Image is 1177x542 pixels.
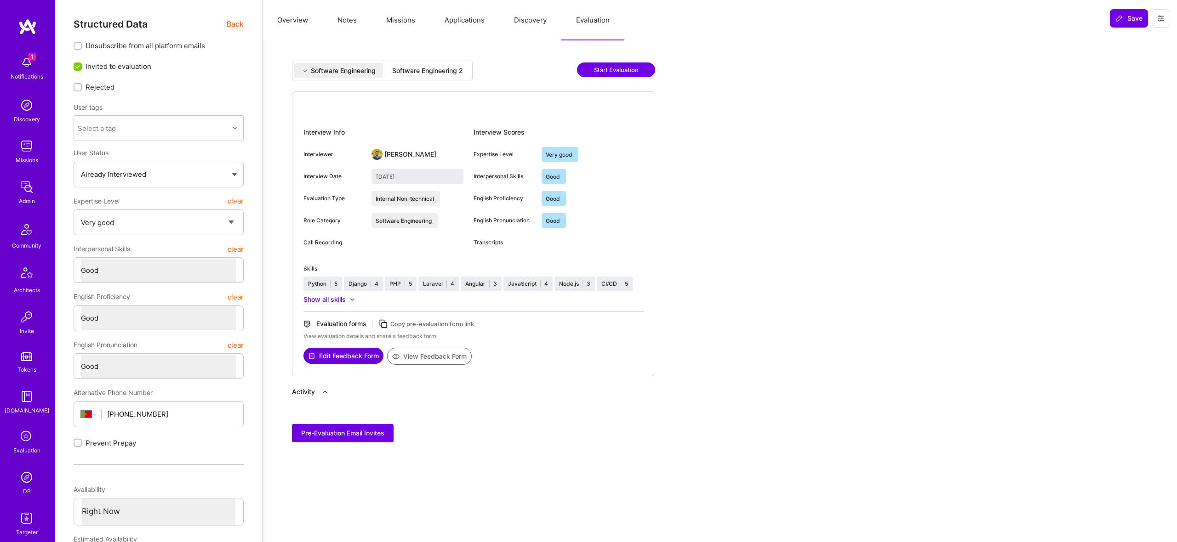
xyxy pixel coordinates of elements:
[86,62,151,71] span: Invited to evaluation
[451,280,454,288] div: 4
[1110,9,1148,28] button: Save
[17,96,36,114] img: discovery
[19,196,35,206] div: Admin
[544,280,548,288] div: 4
[474,150,534,158] div: Expertise Level
[228,288,244,305] button: clear
[74,288,130,305] span: English Proficiency
[16,263,38,285] img: Architects
[577,62,655,77] button: Start Evaluation
[493,280,497,288] div: 3
[107,402,236,426] input: +1 (000) 000-0000
[14,114,40,124] div: Discovery
[303,238,364,247] div: Call Recording
[86,41,205,51] span: Unsubscribe from all platform emails
[12,241,41,250] div: Community
[390,319,474,329] div: Copy pre-evaluation form link
[303,150,364,158] div: Interviewer
[601,280,617,288] div: CI/CD
[334,280,337,288] div: 5
[423,280,443,288] div: Laravel
[409,280,412,288] div: 5
[74,18,148,30] span: Structured Data
[392,66,463,75] div: Software Engineering 2
[474,125,644,140] div: Interview Scores
[349,280,367,288] div: Django
[233,126,237,130] i: icon Chevron
[78,124,116,133] div: Select a tag
[16,527,38,537] div: Targeter
[303,295,346,304] div: Show all skills
[389,280,401,288] div: PHP
[18,18,37,35] img: logo
[17,468,36,486] img: Admin Search
[74,241,130,257] span: Interpersonal Skills
[474,194,534,203] div: English Proficiency
[227,18,244,30] span: Back
[559,280,579,288] div: Node.js
[387,348,472,365] button: View Feedback Form
[378,319,389,329] i: icon Copy
[303,265,644,273] div: Skills
[384,150,436,159] div: [PERSON_NAME]
[17,365,36,374] div: Tokens
[292,387,315,396] div: Activity
[375,280,378,288] div: 4
[465,280,486,288] div: Angular
[14,285,40,295] div: Architects
[5,406,49,415] div: [DOMAIN_NAME]
[23,486,31,496] div: DB
[303,348,383,365] a: Edit Feedback Form
[625,280,628,288] div: 5
[17,387,36,406] img: guide book
[20,326,34,336] div: Invite
[303,332,644,340] div: View evaluation details and share a feedback form
[303,216,364,225] div: Role Category
[17,308,36,326] img: Invite
[11,72,43,81] div: Notifications
[308,280,326,288] div: Python
[21,352,32,361] img: tokens
[371,149,383,160] img: User Avatar
[86,82,114,92] span: Rejected
[17,53,36,72] img: bell
[18,428,35,446] i: icon SelectionTeam
[228,337,244,353] button: clear
[17,137,36,155] img: teamwork
[74,103,103,112] label: User tags
[587,280,590,288] div: 3
[474,216,534,225] div: English Pronunciation
[232,173,237,176] img: caret
[474,238,534,247] div: Transcripts
[303,194,364,203] div: Evaluation Type
[74,193,120,209] span: Expertise Level
[228,193,244,209] button: clear
[17,178,36,196] img: admin teamwork
[316,319,366,328] div: Evaluation forms
[303,172,364,181] div: Interview Date
[74,481,244,498] div: Availability
[74,149,109,157] span: User Status
[303,125,474,140] div: Interview Info
[228,241,244,257] button: clear
[13,446,40,455] div: Evaluation
[17,509,36,527] img: Skill Targeter
[86,438,136,448] span: Prevent Prepay
[74,389,153,396] span: Alternative Phone Number
[29,53,36,61] span: 1
[16,219,38,241] img: Community
[301,429,384,438] span: Pre-Evaluation Email Invites
[311,66,376,75] div: Software Engineering
[508,280,537,288] div: JavaScript
[292,424,394,442] button: Pre-Evaluation Email Invites
[1115,14,1143,23] span: Save
[81,170,146,179] span: Already Interviewed
[474,172,534,181] div: Interpersonal Skills
[74,337,137,353] span: English Pronunciation
[16,155,38,165] div: Missions
[303,348,383,364] button: Edit Feedback Form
